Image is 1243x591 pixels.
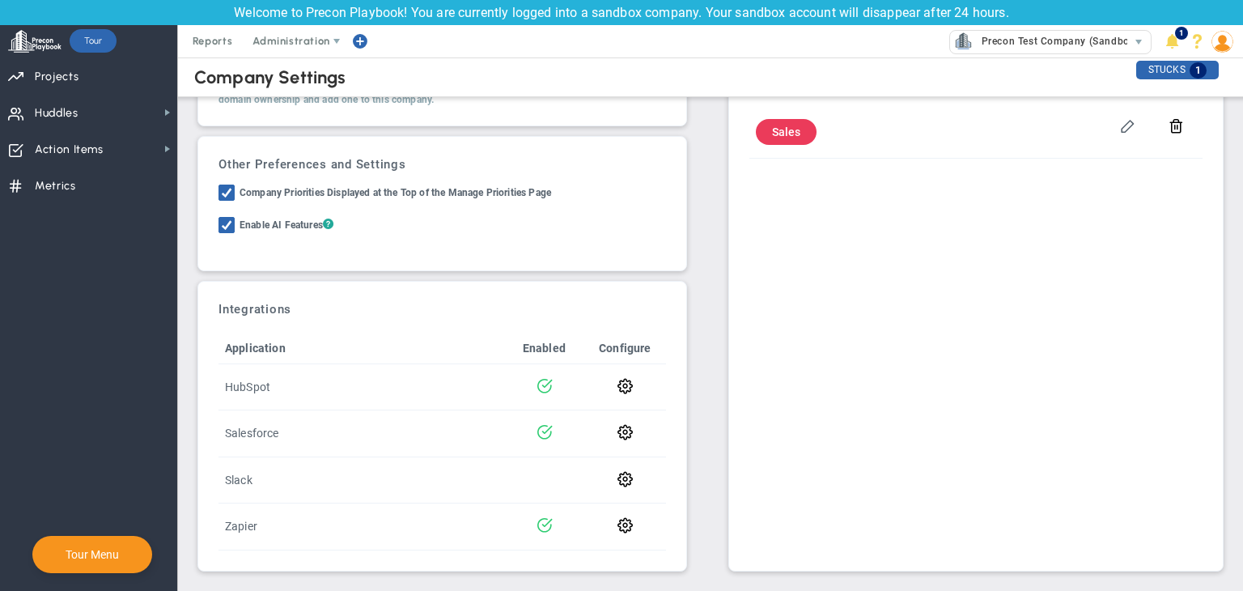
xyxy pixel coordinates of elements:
span: 1 [1190,62,1207,79]
button: Remove Tag [1169,117,1184,134]
li: Help & Frequently Asked Questions (FAQ) [1185,25,1210,57]
h3: Integrations [218,302,666,317]
span: Metrics [35,169,76,203]
span: Slack [225,474,252,487]
h3: Other Preferences and Settings [218,157,666,172]
button: Configure... [592,423,660,440]
div: Enable AI Features [240,217,333,236]
span: 1 [1175,27,1188,40]
span: Precon Test Company (Sandbox) [974,31,1139,52]
span: Active [537,377,552,393]
span: Active [537,423,552,439]
span: Reports [185,25,241,57]
button: Tour Menu [61,547,124,562]
span: HubSpot [225,381,270,393]
button: Configure... [592,470,660,487]
button: Edit Tag [1120,117,1135,134]
span: Active [537,517,552,532]
img: 33674.Company.photo [953,31,974,51]
li: Announcements [1160,25,1185,57]
div: STUCKS [1136,61,1219,79]
th: Application [218,333,504,364]
th: Configure [585,333,666,364]
span: Projects [35,60,78,94]
button: Configure... [592,517,660,534]
span: Administration [252,35,329,47]
button: Configure... [592,377,660,394]
span: Huddles [35,96,78,130]
span: select [1127,31,1151,53]
img: 202891.Person.photo [1211,31,1233,53]
div: Company Settings [194,66,346,88]
span: Sales [772,125,801,138]
div: Company Priorities Displayed at the Top of the Manage Priorities Page [240,185,551,203]
span: Action Items [35,133,104,167]
span: Zapier [225,520,257,533]
span: Salesforce [225,427,279,440]
th: Enabled [504,333,585,364]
